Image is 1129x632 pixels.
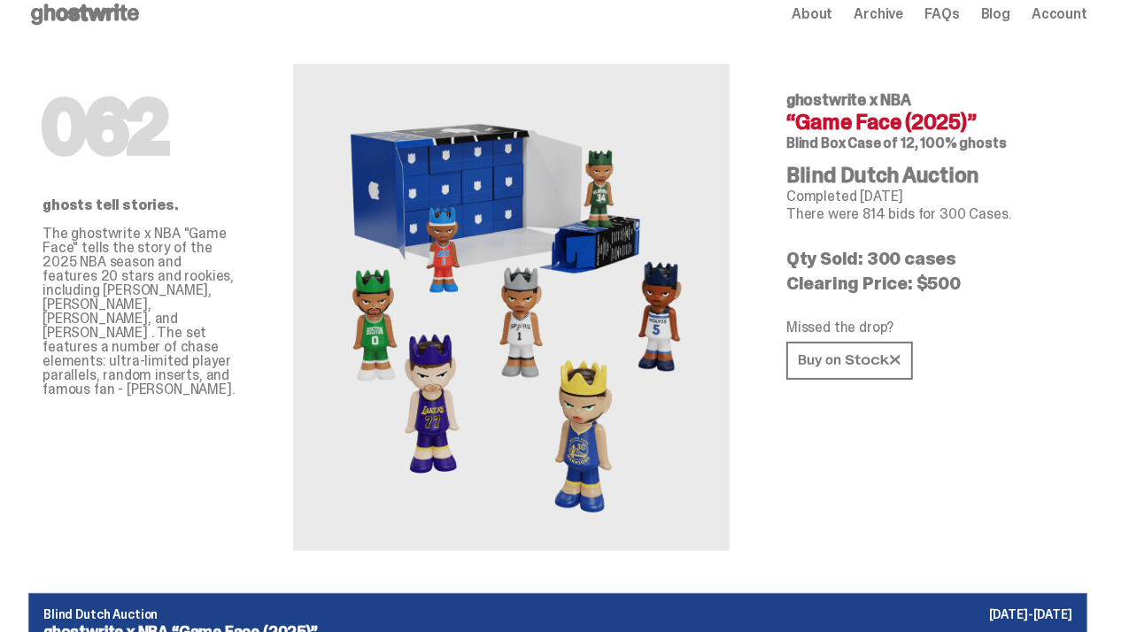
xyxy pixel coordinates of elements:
[847,134,1006,152] span: Case of 12, 100% ghosts
[43,198,236,212] p: ghosts tell stories.
[786,274,1073,292] p: Clearing Price: $500
[981,7,1010,21] a: Blog
[43,608,1072,620] p: Blind Dutch Auction
[924,7,959,21] a: FAQs
[792,7,832,21] a: About
[786,189,1073,204] p: Completed [DATE]
[43,227,236,397] p: The ghostwrite x NBA "Game Face" tells the story of the 2025 NBA season and features 20 stars and...
[786,112,1073,133] h4: “Game Face (2025)”
[317,64,707,551] img: NBA&ldquo;Game Face (2025)&rdquo;
[1032,7,1087,21] a: Account
[786,250,1073,267] p: Qty Sold: 300 cases
[786,165,1073,186] h4: Blind Dutch Auction
[786,89,911,111] span: ghostwrite x NBA
[786,134,846,152] span: Blind Box
[43,92,236,163] h1: 062
[786,207,1073,221] p: There were 814 bids for 300 Cases.
[989,608,1072,620] p: [DATE]-[DATE]
[786,320,1073,335] p: Missed the drop?
[854,7,903,21] a: Archive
